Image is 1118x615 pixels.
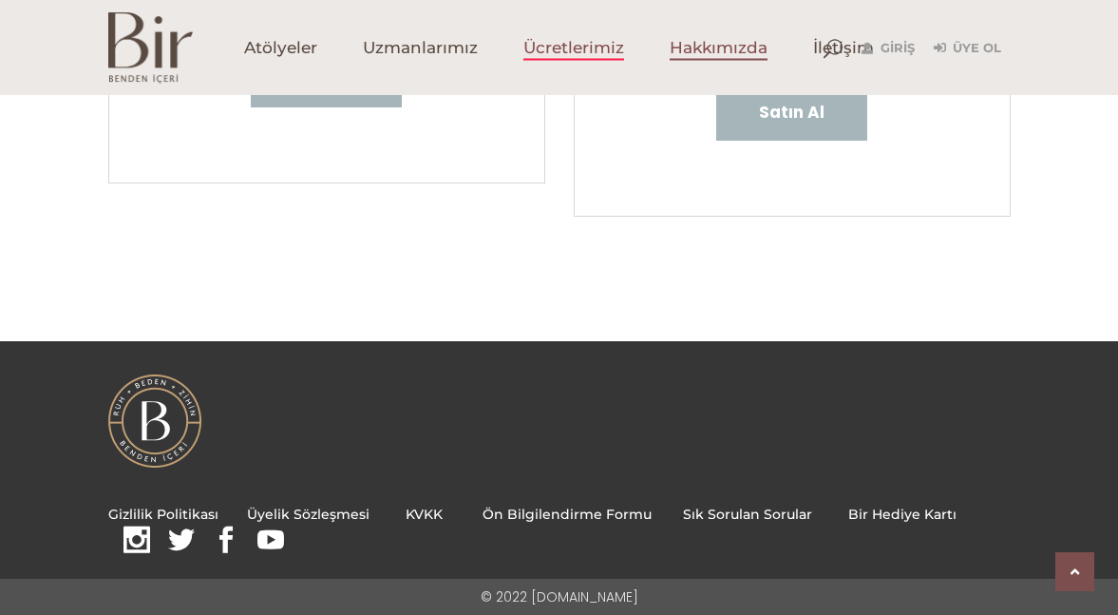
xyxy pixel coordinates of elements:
a: Üye Ol [934,37,1001,60]
a: KVKK [406,506,443,523]
a: Satın Al [716,84,867,141]
a: Gizlilik Politikası [108,506,218,523]
a: Üyelik Sözleşmesi [247,506,370,523]
a: Ön Bilgilendirme Formu [483,506,652,523]
span: Uzmanlarımız [363,37,478,59]
p: © 2022 [DOMAIN_NAME] [481,586,638,608]
a: Bir Hediye Kartı [848,506,957,523]
a: Giriş [862,37,915,60]
img: BI%CC%87R-LOGO.png [108,375,201,468]
span: Ücretlerimiz [523,37,624,59]
span: Hakkımızda [670,37,767,59]
p: . [108,503,1011,555]
span: Atölyeler [244,37,317,59]
span: Satın Al [759,100,824,125]
a: Sık Sorulan Sorular [683,506,812,523]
